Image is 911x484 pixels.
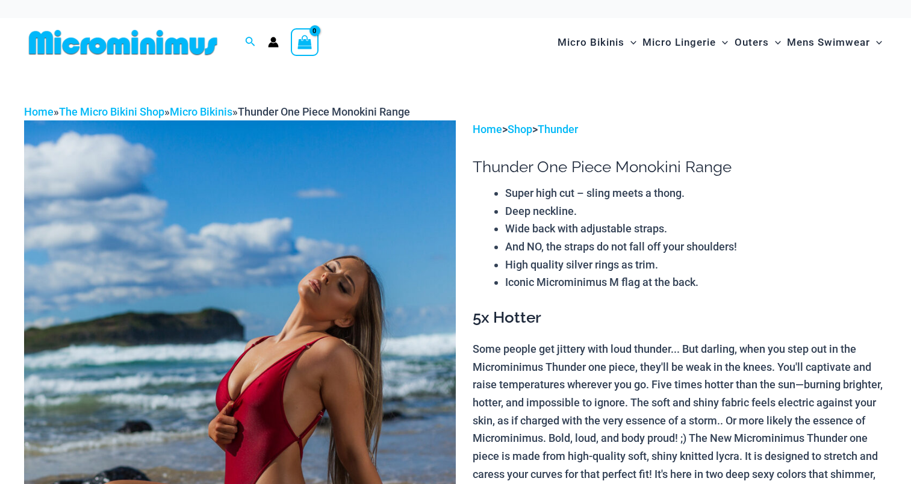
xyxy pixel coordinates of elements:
span: Menu Toggle [624,27,636,58]
a: Micro LingerieMenu ToggleMenu Toggle [639,24,731,61]
a: Thunder [538,123,578,135]
h3: 5x Hotter [473,308,887,328]
li: And NO, the straps do not fall off your shoulders! [505,238,887,256]
a: Home [24,105,54,118]
a: Micro BikinisMenu ToggleMenu Toggle [555,24,639,61]
span: Outers [735,27,769,58]
a: Shop [508,123,532,135]
h1: Thunder One Piece Monokini Range [473,158,887,176]
a: Account icon link [268,37,279,48]
li: Iconic Microminimus M flag at the back. [505,273,887,291]
p: > > [473,120,887,138]
li: Deep neckline. [505,202,887,220]
span: Thunder One Piece Monokini Range [238,105,410,118]
a: Search icon link [245,35,256,50]
span: Menu Toggle [870,27,882,58]
span: Menu Toggle [769,27,781,58]
a: Mens SwimwearMenu ToggleMenu Toggle [784,24,885,61]
a: Home [473,123,502,135]
li: Wide back with adjustable straps. [505,220,887,238]
a: OutersMenu ToggleMenu Toggle [732,24,784,61]
nav: Site Navigation [553,22,887,63]
span: Micro Bikinis [558,27,624,58]
span: Micro Lingerie [642,27,716,58]
img: MM SHOP LOGO FLAT [24,29,222,56]
li: Super high cut – sling meets a thong. [505,184,887,202]
span: » » » [24,105,410,118]
li: High quality silver rings as trim. [505,256,887,274]
a: View Shopping Cart, empty [291,28,319,56]
span: Menu Toggle [716,27,728,58]
a: The Micro Bikini Shop [59,105,164,118]
a: Micro Bikinis [170,105,232,118]
span: Mens Swimwear [787,27,870,58]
